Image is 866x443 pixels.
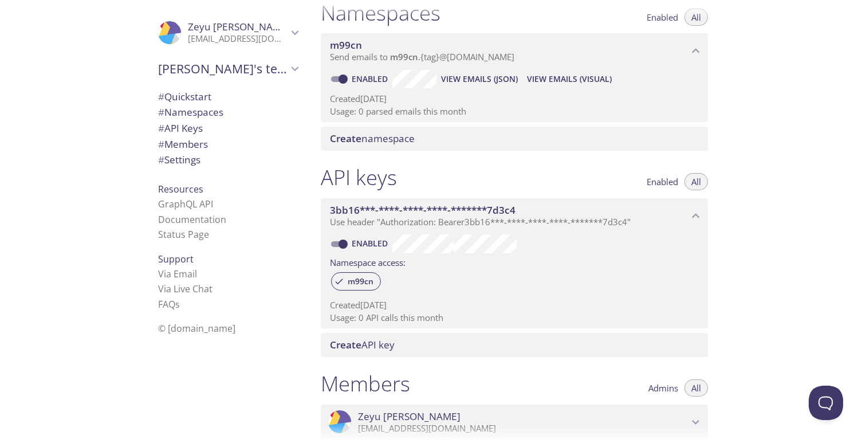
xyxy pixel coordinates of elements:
[330,338,395,351] span: API key
[321,33,708,69] div: m99cn namespace
[158,228,209,241] a: Status Page
[330,338,361,351] span: Create
[158,90,211,103] span: Quickstart
[149,14,307,52] div: Zeyu Jiang
[350,238,392,249] a: Enabled
[149,152,307,168] div: Team Settings
[149,54,307,84] div: Zeyu's team
[436,70,522,88] button: View Emails (JSON)
[149,136,307,152] div: Members
[158,105,164,119] span: #
[640,173,685,190] button: Enabled
[149,104,307,120] div: Namespaces
[684,379,708,397] button: All
[158,198,213,210] a: GraphQL API
[175,298,180,311] span: s
[321,164,397,190] h1: API keys
[321,127,708,151] div: Create namespace
[330,132,415,145] span: namespace
[158,121,203,135] span: API Keys
[321,333,708,357] div: Create API Key
[330,51,514,62] span: Send emails to . {tag} @[DOMAIN_NAME]
[158,283,212,295] a: Via Live Chat
[441,72,518,86] span: View Emails (JSON)
[330,93,699,105] p: Created [DATE]
[158,90,164,103] span: #
[158,268,197,280] a: Via Email
[684,173,708,190] button: All
[330,132,361,145] span: Create
[321,405,708,440] div: Zeyu Jiang
[358,410,460,423] span: Zeyu [PERSON_NAME]
[158,138,164,151] span: #
[527,72,612,86] span: View Emails (Visual)
[158,153,164,166] span: #
[158,105,223,119] span: Namespaces
[321,371,410,397] h1: Members
[158,153,200,166] span: Settings
[641,379,685,397] button: Admins
[149,120,307,136] div: API Keys
[158,213,226,226] a: Documentation
[158,121,164,135] span: #
[188,20,290,33] span: Zeyu [PERSON_NAME]
[158,322,235,335] span: © [DOMAIN_NAME]
[390,51,418,62] span: m99cn
[158,183,203,195] span: Resources
[188,33,288,45] p: [EMAIL_ADDRESS][DOMAIN_NAME]
[158,61,288,77] span: [PERSON_NAME]'s team
[358,423,688,434] p: [EMAIL_ADDRESS][DOMAIN_NAME]
[331,272,381,291] div: m99cn
[158,298,180,311] a: FAQ
[149,89,307,105] div: Quickstart
[330,105,699,117] p: Usage: 0 parsed emails this month
[809,386,843,420] iframe: Help Scout Beacon - Open
[330,38,362,52] span: m99cn
[522,70,616,88] button: View Emails (Visual)
[330,299,699,311] p: Created [DATE]
[330,312,699,324] p: Usage: 0 API calls this month
[341,276,380,287] span: m99cn
[158,138,208,151] span: Members
[350,73,392,84] a: Enabled
[330,253,406,270] label: Namespace access:
[158,253,194,265] span: Support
